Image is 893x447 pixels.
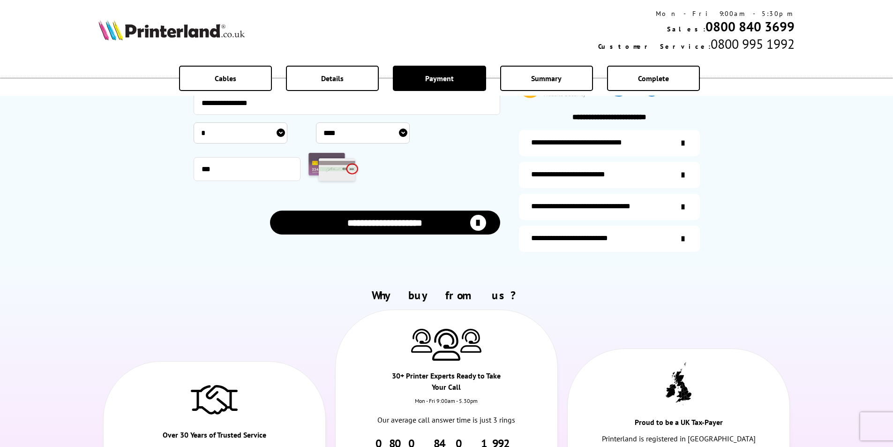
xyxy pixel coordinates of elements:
[460,329,481,353] img: Printer Experts
[369,414,524,426] p: Our average call answer time is just 3 rings
[191,380,238,418] img: Trusted Service
[623,417,734,432] div: Proud to be a UK Tax-Payer
[598,42,711,51] span: Customer Service:
[321,74,344,83] span: Details
[519,226,700,252] a: secure-website
[432,329,460,361] img: Printer Experts
[519,194,700,220] a: additional-cables
[215,74,236,83] span: Cables
[705,18,795,35] a: 0800 840 3699
[98,20,245,40] img: Printerland Logo
[667,25,705,33] span: Sales:
[666,362,691,405] img: UK tax payer
[336,397,557,414] div: Mon - Fri 9:00am - 5.30pm
[98,288,795,303] h2: Why buy from us?
[425,74,454,83] span: Payment
[391,370,502,397] div: 30+ Printer Experts Ready to Take Your Call
[598,9,795,18] div: Mon - Fri 9:00am - 5:30pm
[711,35,795,53] span: 0800 995 1992
[519,162,700,188] a: items-arrive
[159,429,270,445] div: Over 30 Years of Trusted Service
[638,74,669,83] span: Complete
[531,74,562,83] span: Summary
[519,130,700,156] a: additional-ink
[411,329,432,353] img: Printer Experts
